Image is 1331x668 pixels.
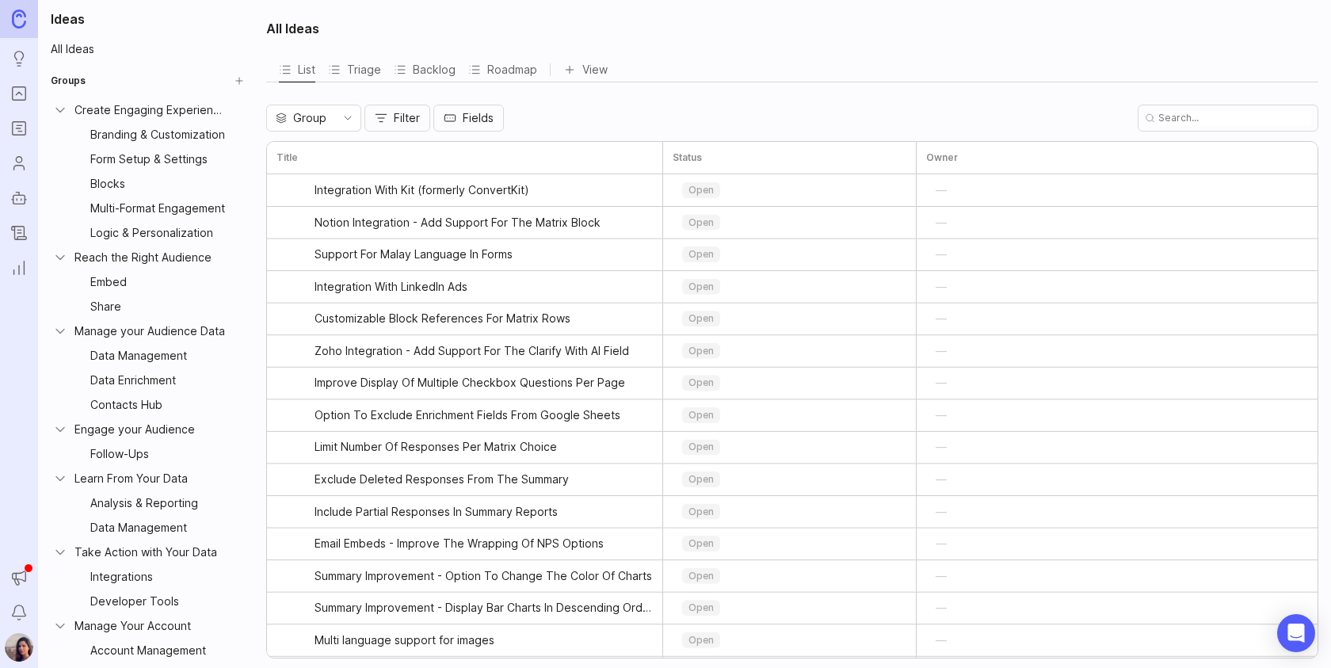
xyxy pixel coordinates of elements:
[74,470,227,487] div: Learn From Your Data
[315,311,570,326] span: Customizable Block References For Matrix Rows
[74,617,227,635] div: Manage Your Account
[926,243,956,265] button: —
[926,532,956,555] button: —
[688,345,714,357] p: open
[673,531,906,556] div: toggle menu
[315,279,467,295] span: Integration With LinkedIn Ads
[673,210,906,235] div: toggle menu
[673,151,702,164] h3: Status
[688,506,714,518] p: open
[51,73,86,89] h2: Groups
[673,467,906,492] div: toggle menu
[276,151,298,164] h3: Title
[926,307,956,330] button: —
[936,568,947,584] span: —
[315,303,653,334] a: Customizable Block References For Matrix Rows
[60,516,250,540] div: Data ManagementGroup settings
[44,368,250,391] a: Data EnrichmentGroup settings
[936,439,947,455] span: —
[60,368,250,392] div: Data EnrichmentGroup settings
[926,212,956,234] button: —
[688,312,714,325] p: open
[673,434,906,460] div: toggle menu
[936,279,947,295] span: —
[74,544,227,561] div: Take Action with Your Data
[44,442,250,465] a: Follow-UpsGroup settings
[936,504,947,520] span: —
[315,271,653,303] a: Integration With LinkedIn Ads
[5,44,33,73] a: Ideas
[328,57,381,82] div: Triage
[5,114,33,143] a: Roadmaps
[926,276,956,298] button: —
[266,105,361,132] div: toggle menu
[926,340,956,362] button: —
[936,375,947,391] span: —
[52,618,68,634] button: Collapse Manage Your Account
[90,593,227,610] div: Developer Tools
[90,494,227,512] div: Analysis & Reporting
[394,57,456,82] button: Backlog
[44,614,250,638] div: Collapse Manage Your AccountManage Your AccountGroup settings
[60,123,250,147] div: Branding & CustomizationGroup settings
[44,418,250,441] a: Collapse Engage your AudienceEngage your AudienceGroup settings
[315,215,601,231] span: Notion Integration - Add Support For The Matrix Block
[5,598,33,627] button: Notifications
[936,407,947,423] span: —
[90,224,227,242] div: Logic & Personalization
[673,338,906,364] div: toggle menu
[60,639,250,662] div: Account ManagementGroup settings
[44,614,250,637] a: Collapse Manage Your AccountManage Your AccountGroup settings
[335,112,360,124] svg: toggle icon
[936,536,947,552] span: —
[52,323,68,339] button: Collapse Manage your Audience Data
[1158,111,1311,125] input: Search...
[60,197,250,220] div: Multi-Format EngagementGroup settings
[315,343,629,359] span: Zoho Integration - Add Support For The Clarify With AI Field
[926,151,958,164] h3: Owner
[315,536,604,552] span: Email Embeds - Improve The Wrapping Of NPS Options
[936,343,947,359] span: —
[60,565,250,589] div: IntegrationsGroup settings
[926,501,956,523] button: —
[90,273,227,291] div: Embed
[328,59,381,81] div: Triage
[926,629,956,651] button: —
[688,281,714,293] p: open
[60,491,250,515] div: Analysis & ReportingGroup settings
[44,295,250,318] a: ShareGroup settings
[5,219,33,247] a: Changelog
[936,246,947,262] span: —
[52,544,68,560] button: Collapse Take Action with Your Data
[926,404,956,426] button: —
[44,123,250,146] a: Branding & CustomizationGroup settings
[688,376,714,389] p: open
[688,248,714,261] p: open
[5,79,33,108] a: Portal
[936,600,947,616] span: —
[60,172,250,196] div: BlocksGroup settings
[44,540,250,563] a: Collapse Take Action with Your DataTake Action with Your DataGroup settings
[926,468,956,491] button: —
[563,59,608,81] button: View
[673,563,906,589] div: toggle menu
[90,445,227,463] div: Follow-Ups
[44,540,250,564] div: Collapse Take Action with Your DataTake Action with Your DataGroup settings
[74,249,227,266] div: Reach the Right Audience
[936,311,947,326] span: —
[926,565,956,587] button: —
[688,570,714,582] p: open
[90,642,227,659] div: Account Management
[688,409,714,422] p: open
[44,246,250,269] a: Collapse Reach the Right AudienceReach the Right AudienceGroup settings
[44,147,250,170] a: Form Setup & SettingsGroup settings
[315,632,494,648] span: Multi language support for images
[5,633,33,662] img: Leigh Smith
[315,496,653,528] a: Include Partial Responses In Summary Reports
[44,270,250,293] a: EmbedGroup settings
[315,528,653,559] a: Email Embeds - Improve The Wrapping Of NPS Options
[936,471,947,487] span: —
[315,600,653,616] span: Summary Improvement - Display Bar Charts In Descending Order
